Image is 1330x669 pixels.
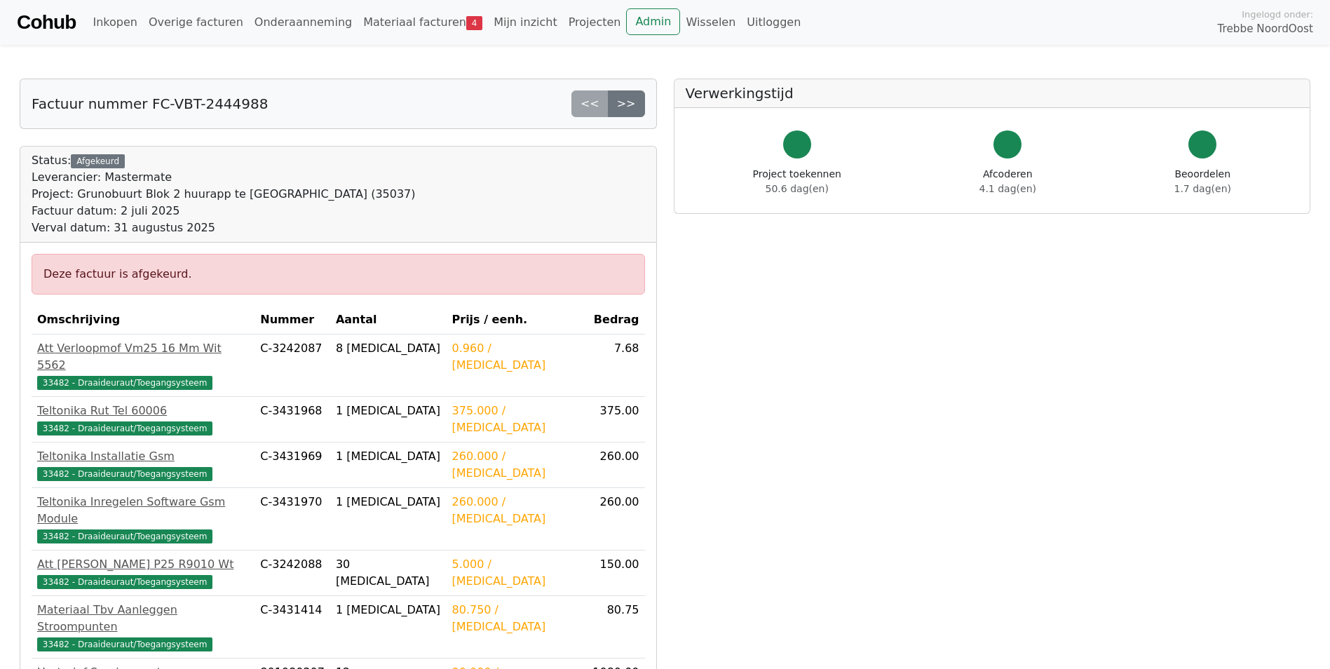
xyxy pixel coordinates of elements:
[32,203,416,219] div: Factuur datum: 2 juli 2025
[37,602,249,652] a: Materiaal Tbv Aanleggen Stroompunten33482 - Draaideuraut/Toegangsysteem
[979,183,1036,194] span: 4.1 dag(en)
[37,448,249,482] a: Teltonika Installatie Gsm33482 - Draaideuraut/Toegangsysteem
[32,186,416,203] div: Project: Grunobuurt Blok 2 huurapp te [GEOGRAPHIC_DATA] (35037)
[255,488,330,550] td: C-3431970
[37,340,249,374] div: Att Verloopmof Vm25 16 Mm Wit 5562
[37,403,249,419] div: Teltonika Rut Tel 60006
[37,529,212,543] span: 33482 - Draaideuraut/Toegangsysteem
[766,183,829,194] span: 50.6 dag(en)
[32,152,416,236] div: Status:
[32,254,645,295] div: Deze factuur is afgekeurd.
[255,442,330,488] td: C-3431969
[37,575,212,589] span: 33482 - Draaideuraut/Toegangsysteem
[255,596,330,658] td: C-3431414
[587,442,644,488] td: 260.00
[37,448,249,465] div: Teltonika Installatie Gsm
[255,397,330,442] td: C-3431968
[1174,183,1231,194] span: 1.7 dag(en)
[741,8,806,36] a: Uitloggen
[587,306,644,334] th: Bedrag
[452,494,582,527] div: 260.000 / [MEDICAL_DATA]
[1242,8,1313,21] span: Ingelogd onder:
[249,8,358,36] a: Onderaanneming
[37,637,212,651] span: 33482 - Draaideuraut/Toegangsysteem
[71,154,124,168] div: Afgekeurd
[979,167,1036,196] div: Afcoderen
[17,6,76,39] a: Cohub
[563,8,627,36] a: Projecten
[37,602,249,635] div: Materiaal Tbv Aanleggen Stroompunten
[37,556,249,573] div: Att [PERSON_NAME] P25 R9010 Wt
[32,219,416,236] div: Verval datum: 31 augustus 2025
[336,340,441,357] div: 8 [MEDICAL_DATA]
[330,306,447,334] th: Aantal
[32,95,268,112] h5: Factuur nummer FC-VBT-2444988
[37,467,212,481] span: 33482 - Draaideuraut/Toegangsysteem
[686,85,1299,102] h5: Verwerkingstijd
[255,550,330,596] td: C-3242088
[488,8,563,36] a: Mijn inzicht
[336,403,441,419] div: 1 [MEDICAL_DATA]
[587,488,644,550] td: 260.00
[452,556,582,590] div: 5.000 / [MEDICAL_DATA]
[336,556,441,590] div: 30 [MEDICAL_DATA]
[336,448,441,465] div: 1 [MEDICAL_DATA]
[37,421,212,435] span: 33482 - Draaideuraut/Toegangsysteem
[255,334,330,397] td: C-3242087
[452,403,582,436] div: 375.000 / [MEDICAL_DATA]
[37,556,249,590] a: Att [PERSON_NAME] P25 R9010 Wt33482 - Draaideuraut/Toegangsysteem
[336,602,441,619] div: 1 [MEDICAL_DATA]
[143,8,249,36] a: Overige facturen
[466,16,482,30] span: 4
[336,494,441,511] div: 1 [MEDICAL_DATA]
[753,167,841,196] div: Project toekennen
[587,550,644,596] td: 150.00
[447,306,588,334] th: Prijs / eenh.
[32,306,255,334] th: Omschrijving
[37,494,249,527] div: Teltonika Inregelen Software Gsm Module
[608,90,645,117] a: >>
[680,8,741,36] a: Wisselen
[358,8,488,36] a: Materiaal facturen4
[37,340,249,391] a: Att Verloopmof Vm25 16 Mm Wit 556233482 - Draaideuraut/Toegangsysteem
[452,602,582,635] div: 80.750 / [MEDICAL_DATA]
[626,8,680,35] a: Admin
[37,376,212,390] span: 33482 - Draaideuraut/Toegangsysteem
[1218,21,1313,37] span: Trebbe NoordOost
[37,494,249,544] a: Teltonika Inregelen Software Gsm Module33482 - Draaideuraut/Toegangsysteem
[32,169,416,186] div: Leverancier: Mastermate
[587,397,644,442] td: 375.00
[452,340,582,374] div: 0.960 / [MEDICAL_DATA]
[37,403,249,436] a: Teltonika Rut Tel 6000633482 - Draaideuraut/Toegangsysteem
[587,334,644,397] td: 7.68
[587,596,644,658] td: 80.75
[1174,167,1231,196] div: Beoordelen
[255,306,330,334] th: Nummer
[452,448,582,482] div: 260.000 / [MEDICAL_DATA]
[87,8,142,36] a: Inkopen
